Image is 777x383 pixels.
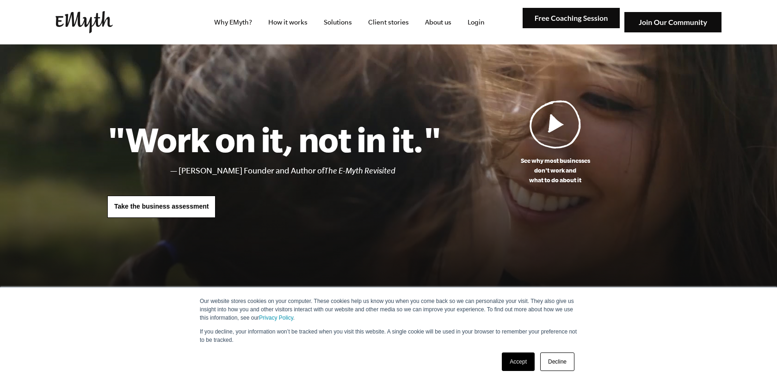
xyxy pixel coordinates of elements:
p: Our website stores cookies on your computer. These cookies help us know you when you come back so... [200,297,577,322]
a: Decline [540,352,574,371]
p: See why most businesses don't work and what to do about it [441,156,670,185]
span: Take the business assessment [114,203,209,210]
img: Play Video [530,100,581,148]
a: See why most businessesdon't work andwhat to do about it [441,100,670,185]
a: Accept [502,352,535,371]
i: The E-Myth Revisited [324,166,395,175]
a: Privacy Policy [259,315,293,321]
li: [PERSON_NAME] Founder and Author of [179,164,441,178]
img: Free Coaching Session [523,8,620,29]
img: EMyth [55,11,113,33]
h1: "Work on it, not in it." [107,119,441,160]
a: Take the business assessment [107,196,216,218]
p: If you decline, your information won’t be tracked when you visit this website. A single cookie wi... [200,327,577,344]
img: Join Our Community [624,12,721,33]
